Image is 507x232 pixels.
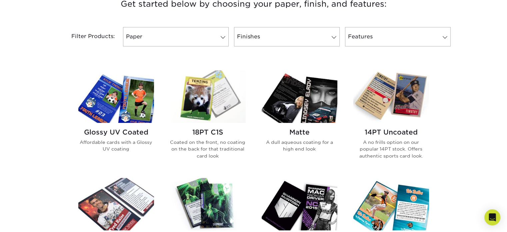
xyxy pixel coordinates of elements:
[78,128,154,136] h2: Glossy UV Coated
[78,139,154,153] p: Affordable cards with a Glossy UV coating
[262,178,337,230] img: Inline Foil Trading Cards
[170,70,246,123] img: 18PT C1S Trading Cards
[353,139,429,159] p: A no frills option on our popular 14PT stock. Offers authentic sports card look.
[78,70,154,123] img: Glossy UV Coated Trading Cards
[170,178,246,230] img: Glossy UV Coated w/ Inline Foil Trading Cards
[262,70,337,123] img: Matte Trading Cards
[78,70,154,170] a: Glossy UV Coated Trading Cards Glossy UV Coated Affordable cards with a Glossy UV coating
[353,70,429,123] img: 14PT Uncoated Trading Cards
[170,128,246,136] h2: 18PT C1S
[353,178,429,230] img: Silk w/ Spot UV Trading Cards
[484,209,500,225] div: Open Intercom Messenger
[170,139,246,159] p: Coated on the front, no coating on the back for that traditional card look
[234,27,340,46] a: Finishes
[170,70,246,170] a: 18PT C1S Trading Cards 18PT C1S Coated on the front, no coating on the back for that traditional ...
[262,128,337,136] h2: Matte
[54,27,120,46] div: Filter Products:
[78,178,154,230] img: Silk Laminated Trading Cards
[353,70,429,170] a: 14PT Uncoated Trading Cards 14PT Uncoated A no frills option on our popular 14PT stock. Offers au...
[345,27,451,46] a: Features
[262,70,337,170] a: Matte Trading Cards Matte A dull aqueous coating for a high end look
[262,139,337,153] p: A dull aqueous coating for a high end look
[123,27,229,46] a: Paper
[353,128,429,136] h2: 14PT Uncoated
